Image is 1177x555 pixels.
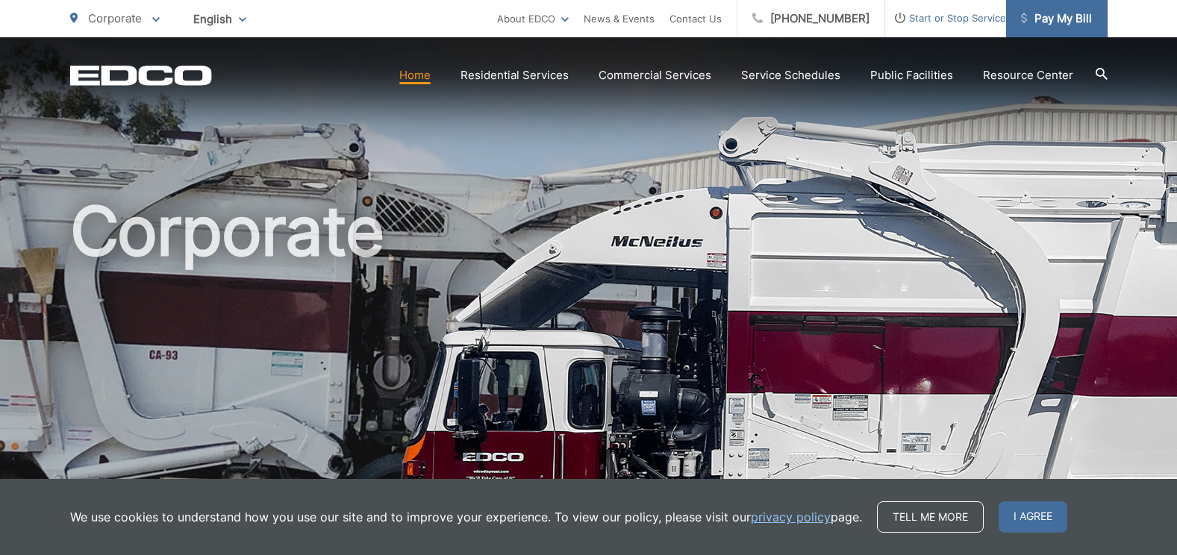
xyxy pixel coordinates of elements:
[70,508,862,526] p: We use cookies to understand how you use our site and to improve your experience. To view our pol...
[741,66,840,84] a: Service Schedules
[497,10,569,28] a: About EDCO
[669,10,722,28] a: Contact Us
[1021,10,1092,28] span: Pay My Bill
[999,501,1067,533] span: I agree
[870,66,953,84] a: Public Facilities
[584,10,655,28] a: News & Events
[751,508,831,526] a: privacy policy
[182,6,257,32] span: English
[70,65,212,86] a: EDCD logo. Return to the homepage.
[461,66,569,84] a: Residential Services
[877,501,984,533] a: Tell me more
[599,66,711,84] a: Commercial Services
[983,66,1073,84] a: Resource Center
[88,11,142,25] span: Corporate
[399,66,431,84] a: Home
